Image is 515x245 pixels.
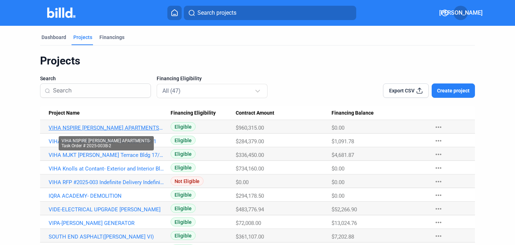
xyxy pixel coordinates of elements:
[332,152,354,158] span: $4,681.87
[332,193,344,199] span: $0.00
[236,206,264,213] span: $483,776.94
[434,123,443,131] mat-icon: more_horiz
[236,152,264,158] span: $336,450.00
[332,110,427,116] div: Financing Balance
[49,179,164,186] a: VIHA RFP #2025-003 Indefinite Delivery Indefinite Quantity (IDIQ) NSPIRE
[40,54,475,68] div: Projects
[332,234,354,240] span: $7,202.88
[332,165,344,172] span: $0.00
[439,9,482,17] span: [PERSON_NAME]
[49,138,164,145] a: VIHA Nspire JFK Task Order No. 2025-003B-1
[434,136,443,145] mat-icon: more_horiz
[47,8,75,18] img: Billd Company Logo
[171,204,196,213] span: Eligible
[434,191,443,200] mat-icon: more_horiz
[332,206,357,213] span: $52,266.90
[184,6,356,20] button: Search projects
[40,75,56,82] span: Search
[432,83,475,98] button: Create project
[49,110,171,116] div: Project Name
[236,220,261,226] span: $72,008.00
[41,34,66,41] div: Dashboard
[171,149,196,158] span: Eligible
[332,138,354,145] span: $1,091.78
[236,110,332,116] div: Contract Amount
[49,110,80,116] span: Project Name
[434,177,443,186] mat-icon: more_horiz
[157,75,202,82] span: Financing Eligibility
[389,87,415,94] span: Export CSV
[434,232,443,240] mat-icon: more_horiz
[236,234,264,240] span: $361,107.00
[236,179,249,186] span: $0.00
[171,110,216,116] span: Financing Eligibility
[49,220,164,226] a: VIPA-[PERSON_NAME] GENERATOR
[49,206,164,213] a: VIDE-ELECTRICAL UPGRADE [PERSON_NAME]
[49,165,164,172] a: VIHA Knolls at Contant- Exterior and Interior Bldg 1-1
[434,205,443,213] mat-icon: more_horiz
[171,110,236,116] div: Financing Eligibility
[171,190,196,199] span: Eligible
[434,218,443,227] mat-icon: more_horiz
[332,125,344,131] span: $0.00
[434,150,443,159] mat-icon: more_horiz
[453,6,468,20] button: [PERSON_NAME]
[99,34,124,41] div: Financings
[162,87,181,94] mat-select-trigger: All (47)
[59,136,154,150] div: VIHA NSPIRE [PERSON_NAME] APARTMENTS-Task Order # 2025-003B-2
[171,122,196,131] span: Eligible
[49,125,164,131] a: VIHA NSPIRE [PERSON_NAME] APARTMENTS-Task Order # 2025-003B-2
[236,110,274,116] span: Contract Amount
[236,165,264,172] span: $734,160.00
[49,234,164,240] a: SOUTH END ASPHALT([PERSON_NAME] VI)
[437,87,470,94] span: Create project
[171,136,196,145] span: Eligible
[171,177,203,186] span: Not Eligible
[236,138,264,145] span: $284,379.00
[332,110,374,116] span: Financing Balance
[171,231,196,240] span: Eligible
[434,164,443,172] mat-icon: more_horiz
[197,9,236,17] span: Search projects
[171,163,196,172] span: Eligible
[236,125,264,131] span: $960,315.00
[49,152,164,158] a: VIHA MJKT [PERSON_NAME] Terrace Bldg 17/19/22
[332,179,344,186] span: $0.00
[53,83,146,98] input: Search
[73,34,92,41] div: Projects
[332,220,357,226] span: $13,024.76
[171,217,196,226] span: Eligible
[383,83,429,98] button: Export CSV
[49,193,164,199] a: IQRA ACADEMY- DEMOLITION
[236,193,264,199] span: $294,178.50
